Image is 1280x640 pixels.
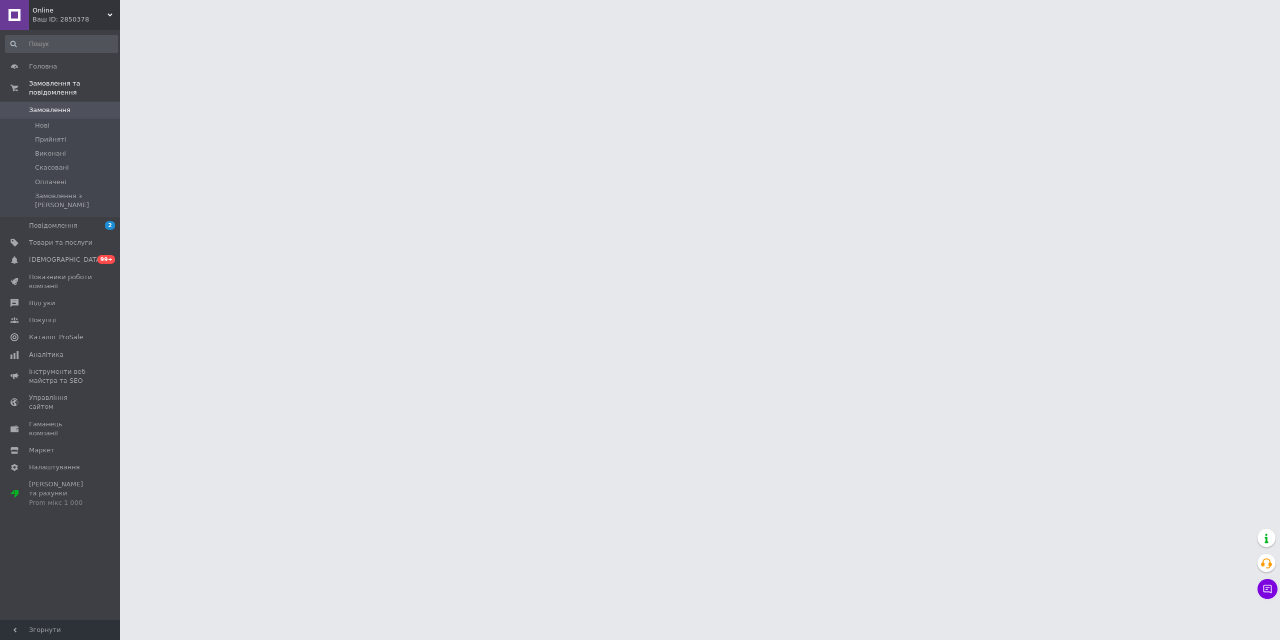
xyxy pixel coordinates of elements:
[35,149,66,158] span: Виконані
[29,106,70,115] span: Замовлення
[29,393,92,411] span: Управління сайтом
[29,498,92,507] div: Prom мікс 1 000
[1257,579,1277,599] button: Чат з покупцем
[97,255,115,264] span: 99+
[29,316,56,325] span: Покупці
[29,62,57,71] span: Головна
[32,15,120,24] div: Ваш ID: 2850378
[29,273,92,291] span: Показники роботи компанії
[35,178,66,187] span: Оплачені
[35,192,117,210] span: Замовлення з [PERSON_NAME]
[29,350,63,359] span: Аналітика
[35,135,66,144] span: Прийняті
[32,6,107,15] span: Online
[29,255,103,264] span: [DEMOGRAPHIC_DATA]
[29,238,92,247] span: Товари та послуги
[105,221,115,230] span: 2
[29,299,55,308] span: Відгуки
[35,121,49,130] span: Нові
[29,446,54,455] span: Маркет
[29,79,120,97] span: Замовлення та повідомлення
[29,463,80,472] span: Налаштування
[29,420,92,438] span: Гаманець компанії
[5,35,118,53] input: Пошук
[35,163,69,172] span: Скасовані
[29,221,77,230] span: Повідомлення
[29,333,83,342] span: Каталог ProSale
[29,480,92,507] span: [PERSON_NAME] та рахунки
[29,367,92,385] span: Інструменти веб-майстра та SEO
